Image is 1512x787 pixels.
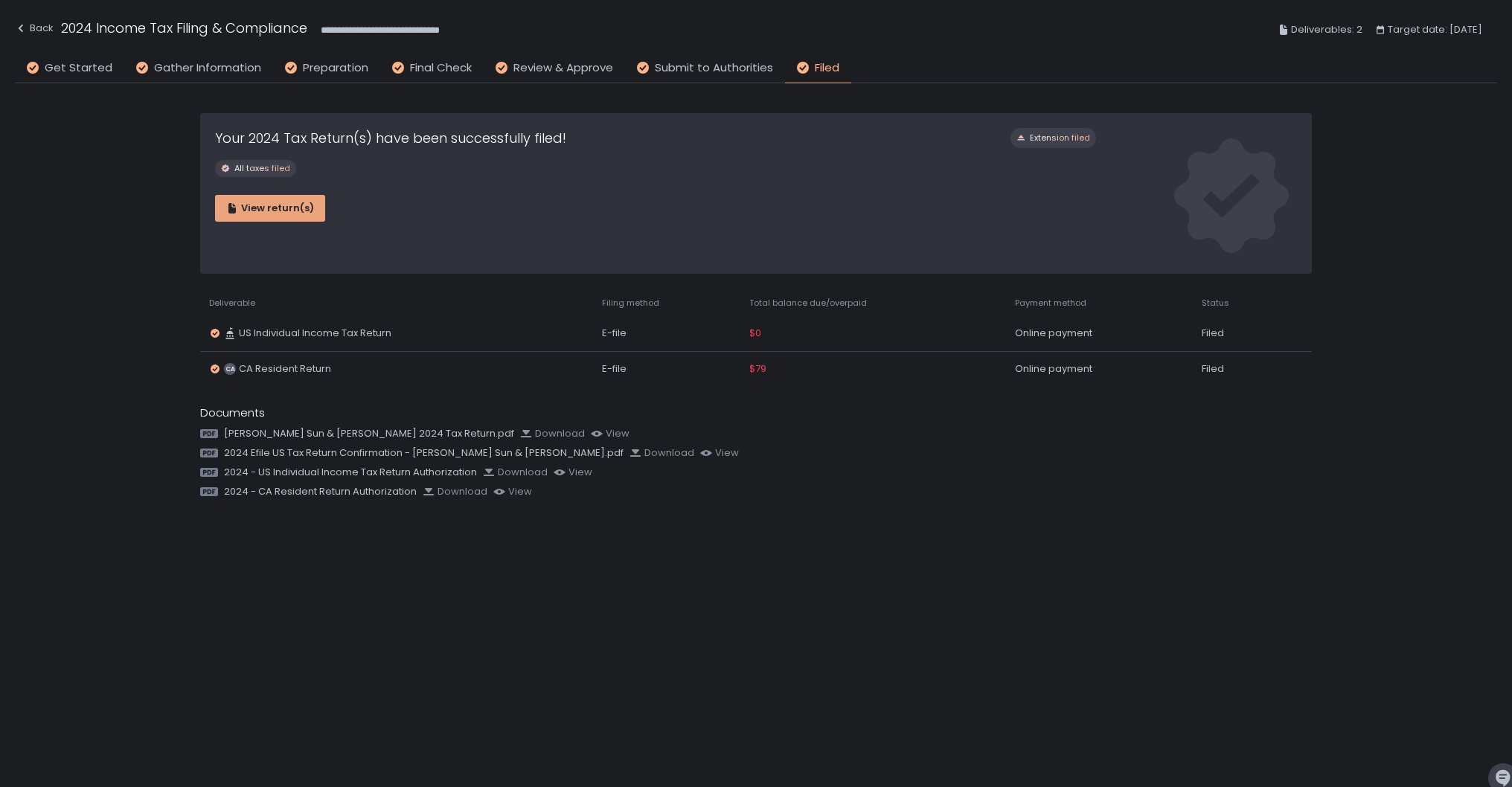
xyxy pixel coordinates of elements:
span: 2024 - US Individual Income Tax Return Authorization [224,466,477,479]
div: E-file [602,362,731,376]
span: Deliverables: 2 [1291,21,1362,39]
span: Payment method [1015,298,1086,309]
h1: 2024 Income Tax Filing & Compliance [61,18,307,38]
button: view [493,485,532,498]
span: 2024 - CA Resident Return Authorization [224,485,417,498]
span: Extension filed [1030,132,1090,144]
button: Download [423,485,487,498]
span: 2024 Efile US Tax Return Confirmation - [PERSON_NAME] Sun & [PERSON_NAME].pdf [224,446,624,460]
button: Back [15,18,54,42]
button: View return(s) [215,195,325,222]
span: Preparation [303,60,368,77]
span: Final Check [410,60,472,77]
div: E-file [602,327,731,340]
span: Gather Information [154,60,261,77]
button: Download [520,427,585,440]
span: Online payment [1015,327,1092,340]
span: Total balance due/overpaid [749,298,867,309]
span: Online payment [1015,362,1092,376]
button: view [700,446,739,460]
span: Submit to Authorities [655,60,773,77]
span: Deliverable [209,298,255,309]
div: Back [15,19,54,37]
button: view [554,466,592,479]
button: Download [483,466,548,479]
button: view [591,427,630,440]
span: $0 [749,327,761,340]
span: Status [1202,298,1229,309]
div: Filed [1202,362,1273,376]
span: Review & Approve [513,60,613,77]
span: Filed [815,60,839,77]
div: Documents [200,405,1312,422]
div: View return(s) [226,202,314,215]
text: CA [225,364,235,373]
span: $79 [749,362,766,376]
span: [PERSON_NAME] Sun & [PERSON_NAME] 2024 Tax Return.pdf [224,427,514,440]
span: All taxes filed [234,163,290,174]
span: Target date: [DATE] [1388,21,1482,39]
button: Download [630,446,694,460]
h1: Your 2024 Tax Return(s) have been successfully filed! [215,128,566,148]
span: CA Resident Return [239,362,331,376]
span: Filing method [602,298,659,309]
span: US Individual Income Tax Return [239,327,391,340]
span: Get Started [45,60,112,77]
div: Filed [1202,327,1273,340]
